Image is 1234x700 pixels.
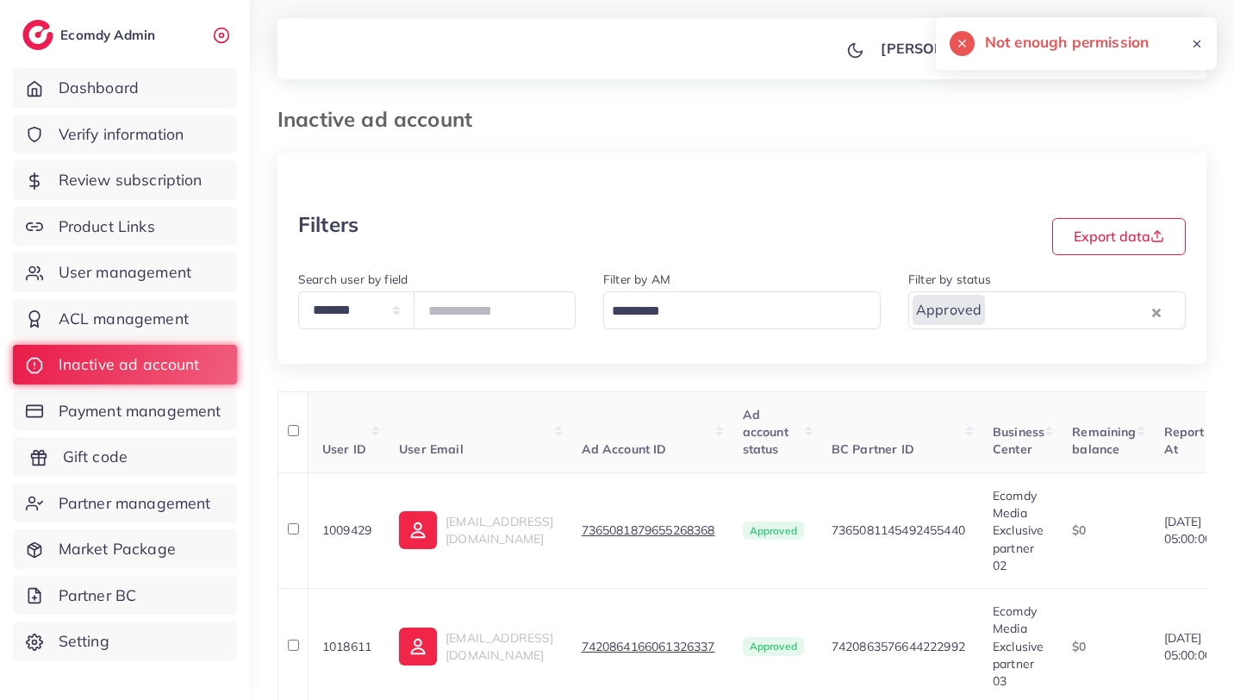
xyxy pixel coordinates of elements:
[908,271,992,288] label: Filter by status
[1074,228,1164,245] span: Export data
[985,31,1149,53] h5: Not enough permission
[399,628,437,666] img: ic-user-info.36bf1079.svg
[1072,424,1136,457] span: Remaining balance
[832,522,965,538] span: 7365081145492455440
[1164,513,1212,548] span: [DATE] 05:00:00
[59,630,109,653] span: Setting
[59,353,200,376] span: Inactive ad account
[13,160,237,200] a: Review subscription
[399,511,437,549] img: ic-user-info.36bf1079.svg
[881,38,1140,59] p: [PERSON_NAME] Lê [PERSON_NAME]
[582,638,715,655] a: 7420864166061326337
[277,107,486,132] h3: Inactive ad account
[59,492,211,515] span: Partner management
[603,291,881,328] div: Search for option
[59,169,203,191] span: Review subscription
[993,603,1044,689] span: Ecomdy Media Exclusive partner 03
[13,576,237,616] a: Partner BC
[1164,424,1205,457] span: Report At
[908,291,1186,328] div: Search for option
[13,68,237,108] a: Dashboard
[13,207,237,247] a: Product Links
[913,295,985,325] span: Approved
[399,628,553,666] a: [EMAIL_ADDRESS][DOMAIN_NAME]
[322,522,371,538] span: 1009429
[1164,629,1212,665] span: [DATE] 05:00:00
[322,639,371,654] span: 1018611
[13,299,237,339] a: ACL management
[59,538,176,560] span: Market Package
[832,441,914,457] span: BC Partner ID
[993,424,1044,457] span: Business Center
[59,261,191,284] span: User management
[22,20,159,50] a: logoEcomdy Admin
[871,31,1193,66] a: [PERSON_NAME] Lê [PERSON_NAME]avatar
[832,639,965,654] span: 7420863576644222992
[298,271,408,288] label: Search user by field
[63,446,128,468] span: Gift code
[987,298,1148,325] input: Search for option
[59,308,189,330] span: ACL management
[446,630,553,663] span: [EMAIL_ADDRESS][DOMAIN_NAME]
[59,216,155,238] span: Product Links
[22,20,53,50] img: logo
[582,522,715,539] a: 7365081879655268368
[13,115,237,154] a: Verify information
[13,484,237,523] a: Partner management
[1072,522,1136,539] div: $0
[743,522,804,541] span: Approved
[743,637,804,656] span: Approved
[446,514,553,547] span: [EMAIL_ADDRESS][DOMAIN_NAME]
[399,441,464,457] span: User Email
[743,407,788,458] span: Ad account status
[582,441,667,457] span: Ad Account ID
[13,437,237,477] a: Gift code
[603,271,670,288] label: Filter by AM
[13,253,237,292] a: User management
[59,400,221,422] span: Payment management
[59,584,137,607] span: Partner BC
[13,391,237,431] a: Payment management
[606,298,858,325] input: Search for option
[1152,302,1161,322] button: Clear Selected
[1072,638,1136,655] div: $0
[399,511,553,549] a: [EMAIL_ADDRESS][DOMAIN_NAME]
[13,345,237,384] a: Inactive ad account
[13,622,237,661] a: Setting
[59,123,184,146] span: Verify information
[60,27,159,43] h2: Ecomdy Admin
[993,488,1044,573] span: Ecomdy Media Exclusive partner 02
[59,77,139,99] span: Dashboard
[298,212,358,237] h3: Filters
[1052,218,1186,255] button: Export data
[13,529,237,569] a: Market Package
[322,441,366,457] span: User ID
